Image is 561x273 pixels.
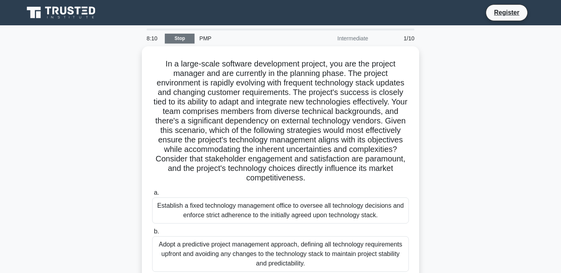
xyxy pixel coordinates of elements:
[152,236,409,272] div: Adopt a predictive project management approach, defining all technology requirements upfront and ...
[165,34,195,44] a: Stop
[151,59,410,183] h5: In a large-scale software development project, you are the project manager and are currently in t...
[195,30,303,46] div: PMP
[303,30,373,46] div: Intermediate
[154,228,159,235] span: b.
[489,8,524,17] a: Register
[373,30,419,46] div: 1/10
[154,189,159,196] span: a.
[152,197,409,224] div: Establish a fixed technology management office to oversee all technology decisions and enforce st...
[142,30,165,46] div: 8:10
